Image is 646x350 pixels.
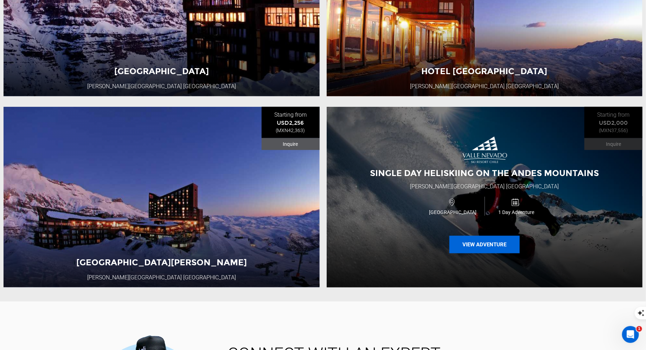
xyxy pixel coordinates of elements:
img: images [461,136,507,164]
iframe: Intercom live chat [622,326,639,343]
span: Single Day Heliskiing on the Andes Mountains [370,168,599,178]
span: 1 Day Adventure [485,209,548,216]
div: [PERSON_NAME][GEOGRAPHIC_DATA] [GEOGRAPHIC_DATA] [410,183,559,191]
span: [GEOGRAPHIC_DATA] [421,209,485,216]
button: View Adventure [449,236,520,253]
